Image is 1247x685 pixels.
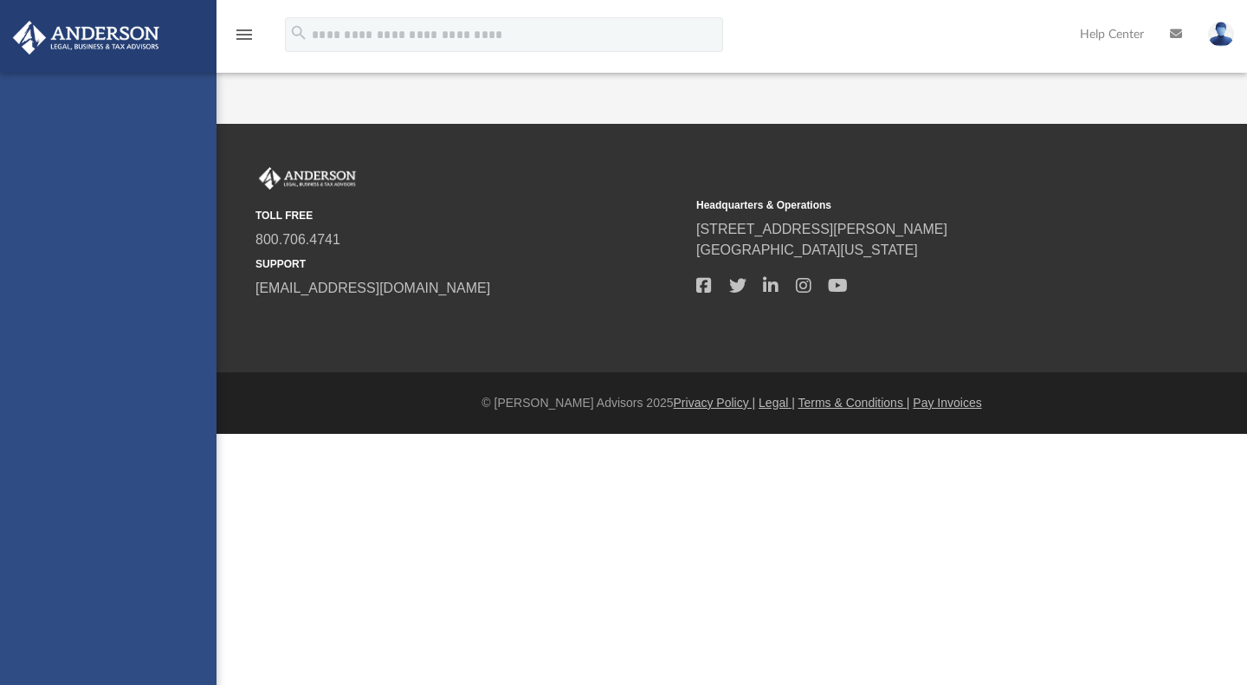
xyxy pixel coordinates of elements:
[696,222,947,236] a: [STREET_ADDRESS][PERSON_NAME]
[234,24,255,45] i: menu
[759,396,795,410] a: Legal |
[1208,22,1234,47] img: User Pic
[255,281,490,295] a: [EMAIL_ADDRESS][DOMAIN_NAME]
[289,23,308,42] i: search
[913,396,981,410] a: Pay Invoices
[255,256,684,272] small: SUPPORT
[674,396,756,410] a: Privacy Policy |
[798,396,910,410] a: Terms & Conditions |
[255,167,359,190] img: Anderson Advisors Platinum Portal
[696,197,1125,213] small: Headquarters & Operations
[255,232,340,247] a: 800.706.4741
[255,208,684,223] small: TOLL FREE
[216,394,1247,412] div: © [PERSON_NAME] Advisors 2025
[8,21,165,55] img: Anderson Advisors Platinum Portal
[696,242,918,257] a: [GEOGRAPHIC_DATA][US_STATE]
[234,33,255,45] a: menu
